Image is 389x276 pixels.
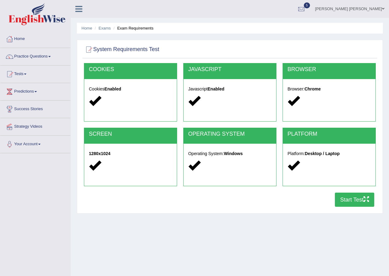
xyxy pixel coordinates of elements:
[81,26,92,30] a: Home
[224,151,243,156] strong: Windows
[188,87,272,91] h5: Javascript
[105,86,121,91] strong: Enabled
[188,131,272,137] h2: OPERATING SYSTEM
[0,136,70,151] a: Your Account
[112,25,153,31] li: Exam Requirements
[89,131,172,137] h2: SCREEN
[305,151,340,156] strong: Desktop / Laptop
[335,193,374,207] button: Start Test
[288,66,371,73] h2: BROWSER
[288,87,371,91] h5: Browser:
[0,101,70,116] a: Success Stories
[0,48,70,63] a: Practice Questions
[0,66,70,81] a: Tests
[304,2,310,8] span: 5
[84,45,159,54] h2: System Requirements Test
[0,118,70,134] a: Strategy Videos
[89,151,110,156] strong: 1280x1024
[0,83,70,98] a: Predictions
[288,131,371,137] h2: PLATFORM
[304,86,321,91] strong: Chrome
[188,66,272,73] h2: JAVASCRIPT
[0,30,70,46] a: Home
[99,26,111,30] a: Exams
[208,86,224,91] strong: Enabled
[288,151,371,156] h5: Platform:
[89,66,172,73] h2: COOKIES
[89,87,172,91] h5: Cookies
[188,151,272,156] h5: Operating System:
